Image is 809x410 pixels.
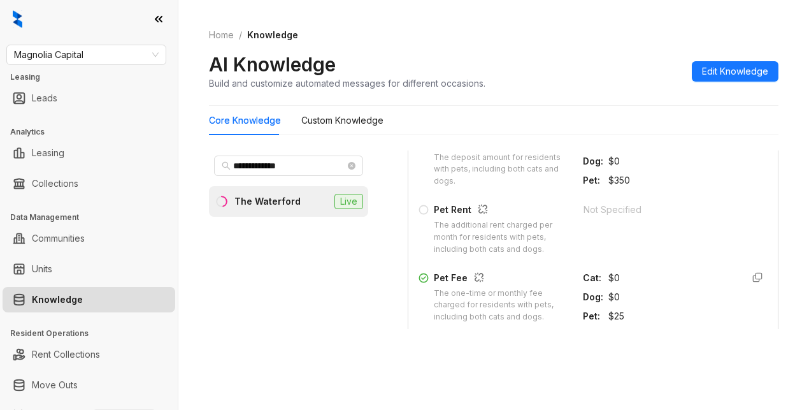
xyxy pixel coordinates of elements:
[301,113,383,128] div: Custom Knowledge
[209,77,485,90] div: Build and customize automated messages for different occasions.
[32,372,78,398] a: Move Outs
[434,152,568,188] div: The deposit amount for residents with pets, including both cats and dogs.
[10,328,178,339] h3: Resident Operations
[13,10,22,28] img: logo
[3,256,175,282] li: Units
[702,64,768,78] span: Edit Knowledge
[32,342,100,367] a: Rent Collections
[3,287,175,312] li: Knowledge
[583,290,603,304] div: Dog :
[32,140,64,166] a: Leasing
[222,161,231,170] span: search
[32,256,52,282] a: Units
[3,226,175,251] li: Communities
[14,45,159,64] span: Magnolia Capital
[583,309,603,323] div: Pet :
[32,226,85,251] a: Communities
[334,194,363,209] span: Live
[3,342,175,367] li: Rent Collections
[583,271,603,285] div: Cat :
[434,203,568,219] div: Pet Rent
[692,61,778,82] button: Edit Knowledge
[608,173,732,187] div: $350
[32,287,83,312] a: Knowledge
[209,113,281,128] div: Core Knowledge
[348,162,355,170] span: close-circle
[10,212,178,223] h3: Data Management
[434,219,568,256] div: The additional rent charged per month for residents with pets, including both cats and dogs.
[608,154,732,168] div: $0
[583,154,603,168] div: Dog :
[3,171,175,196] li: Collections
[247,29,298,40] span: Knowledge
[434,271,568,288] div: Pet Fee
[3,372,175,398] li: Move Outs
[608,290,732,304] div: $0
[234,194,301,209] div: The Waterford
[434,288,568,324] div: The one-time or monthly fee charged for residents with pets, including both cats and dogs.
[10,71,178,83] h3: Leasing
[608,309,732,323] div: $25
[32,85,57,111] a: Leads
[209,52,336,77] h2: AI Knowledge
[206,28,236,42] a: Home
[32,171,78,196] a: Collections
[583,203,733,217] div: Not Specified
[10,126,178,138] h3: Analytics
[608,271,732,285] div: $0
[3,140,175,166] li: Leasing
[3,85,175,111] li: Leads
[583,173,603,187] div: Pet :
[239,28,242,42] li: /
